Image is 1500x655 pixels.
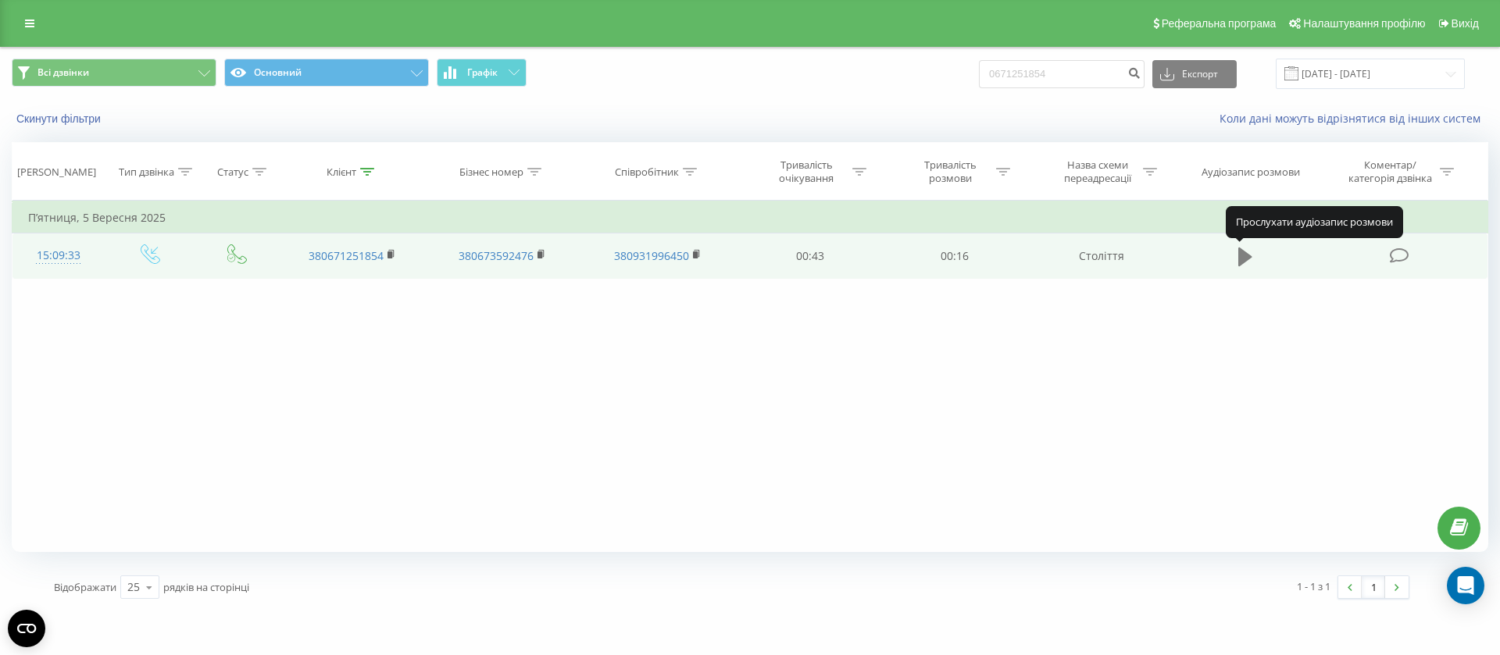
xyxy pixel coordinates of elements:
[1055,158,1139,185] div: Назва схеми переадресації
[28,240,89,271] div: 15:09:33
[54,580,116,594] span: Відображати
[12,59,216,87] button: Всі дзвінки
[1452,17,1479,30] span: Вихід
[8,610,45,647] button: Open CMP widget
[738,233,882,279] td: 00:43
[309,248,384,263] a: 380671251854
[12,202,1488,233] td: П’ятниця, 5 Вересня 2025
[459,248,534,263] a: 380673592476
[1220,111,1488,126] a: Коли дані можуть відрізнятися вiд інших систем
[882,233,1026,279] td: 00:16
[1447,567,1484,604] div: Open Intercom Messenger
[127,579,140,595] div: 25
[467,67,498,78] span: Графік
[1162,17,1277,30] span: Реферальна програма
[437,59,527,87] button: Графік
[614,248,689,263] a: 380931996450
[1297,578,1330,594] div: 1 - 1 з 1
[979,60,1145,88] input: Пошук за номером
[1345,158,1436,185] div: Коментар/категорія дзвінка
[327,166,356,179] div: Клієнт
[459,166,523,179] div: Бізнес номер
[17,166,96,179] div: [PERSON_NAME]
[12,112,109,126] button: Скинути фільтри
[217,166,248,179] div: Статус
[1027,233,1177,279] td: Століття
[1362,576,1385,598] a: 1
[37,66,89,79] span: Всі дзвінки
[909,158,992,185] div: Тривалість розмови
[163,580,249,594] span: рядків на сторінці
[1226,206,1403,237] div: Прослухати аудіозапис розмови
[615,166,679,179] div: Співробітник
[224,59,429,87] button: Основний
[1303,17,1425,30] span: Налаштування профілю
[1202,166,1300,179] div: Аудіозапис розмови
[119,166,174,179] div: Тип дзвінка
[1152,60,1237,88] button: Експорт
[765,158,848,185] div: Тривалість очікування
